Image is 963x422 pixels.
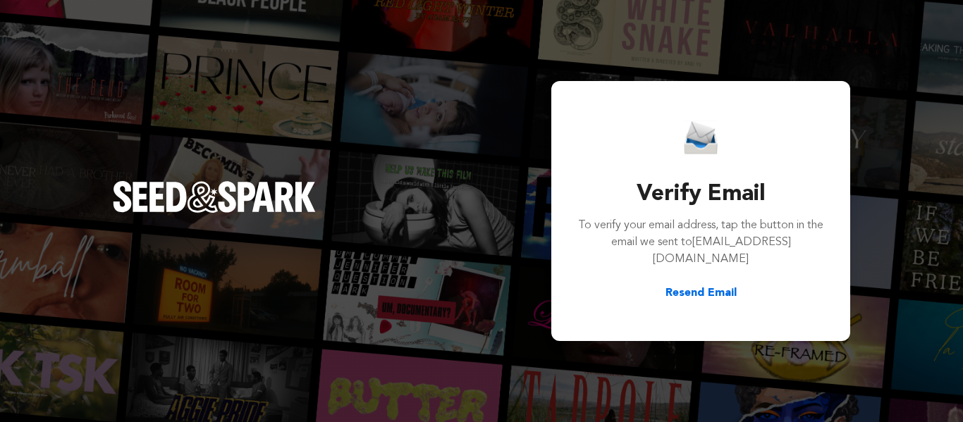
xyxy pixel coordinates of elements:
a: Seed&Spark Homepage [113,181,316,240]
img: Seed&Spark Email Icon [684,120,718,155]
p: To verify your email address, tap the button in the email we sent to [577,217,825,268]
img: Seed&Spark Logo [113,181,316,212]
span: [EMAIL_ADDRESS][DOMAIN_NAME] [653,237,791,265]
button: Resend Email [665,285,737,302]
h3: Verify Email [577,178,825,211]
